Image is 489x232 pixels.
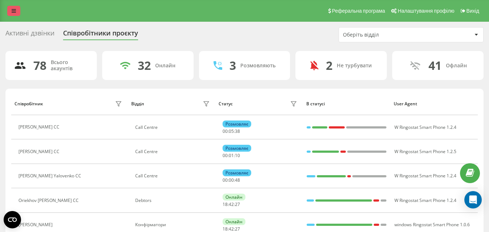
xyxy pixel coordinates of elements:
span: 01 [229,152,234,159]
div: 3 [229,59,236,72]
div: Oriekhov [PERSON_NAME] CC [18,198,80,203]
div: : : [223,153,240,158]
div: Розмовляє [223,169,251,176]
div: Відділ [131,101,144,106]
span: 27 [235,201,240,207]
span: Реферальна програма [332,8,385,14]
div: [PERSON_NAME] [18,222,54,227]
div: Open Intercom Messenger [464,191,482,208]
div: Онлайн [155,63,175,69]
div: 41 [428,59,442,72]
div: Співробітники проєкту [63,29,138,41]
div: Співробітник [14,101,43,106]
div: Конфірматори [135,222,211,227]
div: Всього акаунтів [51,59,88,72]
div: [PERSON_NAME] CC [18,149,61,154]
span: 10 [235,152,240,159]
div: Call Centre [135,149,211,154]
span: 48 [235,177,240,183]
span: 18 [223,201,228,207]
span: W Ringostat Smart Phone 1.2.4 [394,197,456,203]
span: Вихід [467,8,479,14]
div: Оберіть відділ [343,32,430,38]
div: Онлайн [223,218,245,225]
span: 38 [235,128,240,134]
div: Розмовляє [223,145,251,152]
div: Call Centre [135,125,211,130]
span: Налаштування профілю [398,8,454,14]
div: 32 [138,59,151,72]
span: 00 [223,177,228,183]
span: 18 [223,226,228,232]
span: 05 [229,128,234,134]
div: : : [223,227,240,232]
div: [PERSON_NAME] Yalovenko CC [18,173,83,178]
div: Розмовляють [240,63,275,69]
span: W Ringostat Smart Phone 1.2.4 [394,173,456,179]
div: Розмовляє [223,121,251,127]
div: В статусі [306,101,387,106]
div: Онлайн [223,194,245,201]
div: : : [223,178,240,183]
div: : : [223,202,240,207]
span: 00 [229,177,234,183]
div: Не турбувати [337,63,372,69]
button: Open CMP widget [4,211,21,228]
span: W Ringostat Smart Phone 1.2.5 [394,148,456,155]
div: User Agent [394,101,474,106]
span: 27 [235,226,240,232]
div: : : [223,129,240,134]
div: [PERSON_NAME] CC [18,125,61,130]
span: windows Ringostat Smart Phone 1.0.6 [394,222,470,228]
span: 00 [223,128,228,134]
div: Активні дзвінки [5,29,54,41]
span: 00 [223,152,228,159]
div: Call Centre [135,173,211,178]
span: 42 [229,201,234,207]
div: 2 [326,59,332,72]
div: Debtors [135,198,211,203]
span: 42 [229,226,234,232]
div: Статус [219,101,233,106]
div: 78 [33,59,46,72]
span: W Ringostat Smart Phone 1.2.4 [394,124,456,130]
div: Офлайн [446,63,467,69]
